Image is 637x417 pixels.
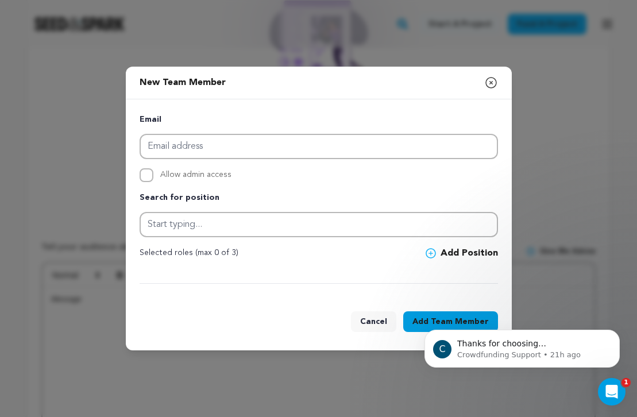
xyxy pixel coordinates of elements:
[351,311,396,332] button: Cancel
[140,212,498,237] input: Start typing...
[403,311,498,332] button: AddTeam Member
[140,191,498,205] p: Search for position
[140,113,498,127] p: Email
[140,246,238,260] p: Selected roles (max 0 of 3)
[426,246,498,260] button: Add Position
[621,378,631,387] span: 1
[140,168,153,182] input: Allow admin access
[160,168,231,182] span: Allow admin access
[140,71,226,94] p: New Team Member
[407,306,637,386] iframe: Intercom notifications message
[140,134,498,159] input: Email address
[598,378,626,406] iframe: Intercom live chat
